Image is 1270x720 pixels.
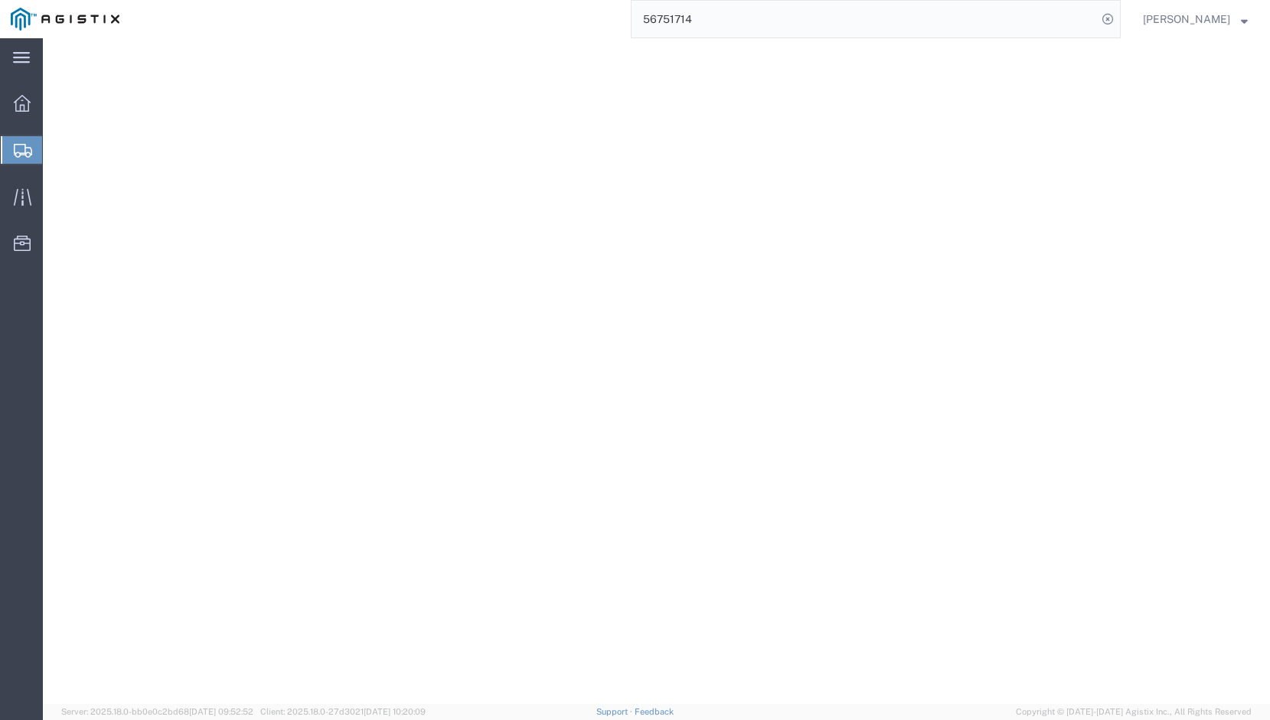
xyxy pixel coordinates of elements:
a: Support [596,707,635,716]
iframe: FS Legacy Container [43,38,1270,704]
span: Nicholas Cosentino [1143,11,1230,28]
span: Server: 2025.18.0-bb0e0c2bd68 [61,707,253,716]
span: [DATE] 09:52:52 [189,707,253,716]
a: Feedback [635,707,674,716]
span: [DATE] 10:20:09 [364,707,426,716]
input: Search for shipment number, reference number [632,1,1097,37]
span: Copyright © [DATE]-[DATE] Agistix Inc., All Rights Reserved [1016,705,1252,718]
img: logo [11,8,119,31]
button: [PERSON_NAME] [1142,10,1249,28]
span: Client: 2025.18.0-27d3021 [260,707,426,716]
